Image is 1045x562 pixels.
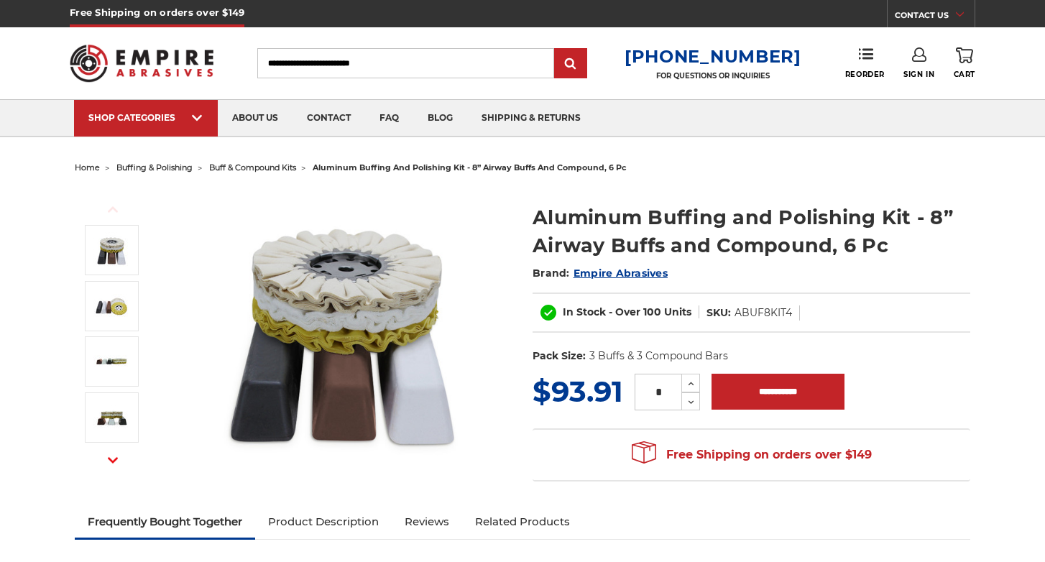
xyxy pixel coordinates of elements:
input: Submit [556,50,585,78]
a: buff & compound kits [209,162,296,172]
a: blog [413,100,467,137]
a: faq [365,100,413,137]
a: contact [293,100,365,137]
a: CONTACT US [895,7,975,27]
span: $93.91 [533,374,623,409]
div: SHOP CATEGORIES [88,112,203,123]
dt: Pack Size: [533,349,586,364]
img: Aluminum 8 inch airway buffing wheel and compound kit [93,288,129,324]
dt: SKU: [706,305,731,321]
a: Frequently Bought Together [75,506,255,538]
span: - Over [609,305,640,318]
img: 8 inch airway buffing wheel and compound kit for aluminum [198,188,486,476]
img: Empire Abrasives [70,35,213,91]
a: Reorder [845,47,885,78]
span: In Stock [563,305,606,318]
span: Cart [954,70,975,79]
img: Aluminum Buffing and Polishing Kit - 8” Airway Buffs and Compound, 6 Pc [93,400,129,436]
p: FOR QUESTIONS OR INQUIRIES [625,71,801,80]
h1: Aluminum Buffing and Polishing Kit - 8” Airway Buffs and Compound, 6 Pc [533,203,970,259]
a: shipping & returns [467,100,595,137]
span: Brand: [533,267,570,280]
button: Next [96,445,130,476]
a: Empire Abrasives [574,267,668,280]
dd: 3 Buffs & 3 Compound Bars [589,349,728,364]
img: Aluminum Buffing and Polishing Kit - 8” Airway Buffs and Compound, 6 Pc [93,344,129,379]
a: [PHONE_NUMBER] [625,46,801,67]
span: 100 [643,305,661,318]
a: Cart [954,47,975,79]
img: 8 inch airway buffing wheel and compound kit for aluminum [93,232,129,268]
span: Reorder [845,70,885,79]
a: buffing & polishing [116,162,193,172]
span: Free Shipping on orders over $149 [632,441,872,469]
a: home [75,162,100,172]
a: Reviews [392,506,462,538]
dd: ABUF8KIT4 [735,305,792,321]
button: Previous [96,194,130,225]
span: Sign In [903,70,934,79]
span: Units [664,305,691,318]
a: about us [218,100,293,137]
span: aluminum buffing and polishing kit - 8” airway buffs and compound, 6 pc [313,162,627,172]
a: Related Products [462,506,583,538]
a: Product Description [255,506,392,538]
